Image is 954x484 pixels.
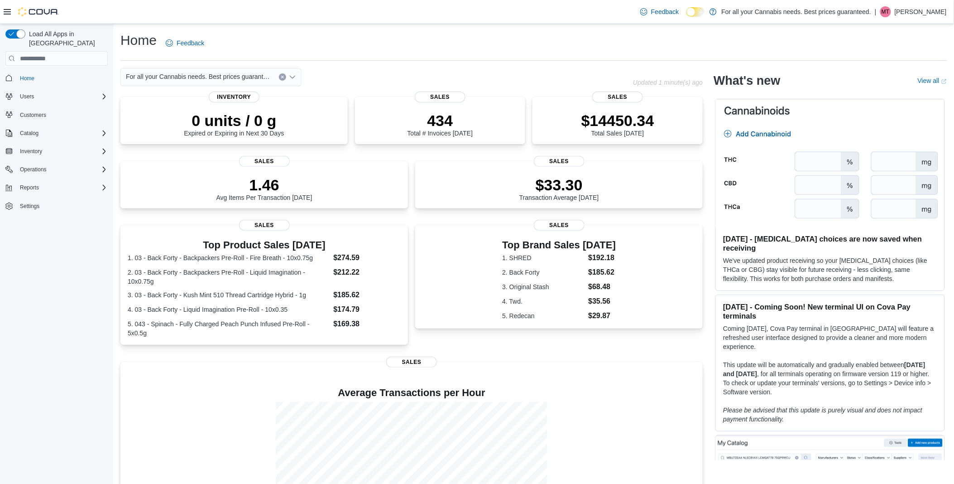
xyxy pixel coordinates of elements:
[723,234,937,252] h3: [DATE] - [MEDICAL_DATA] choices are now saved when receiving
[502,240,616,251] h3: Top Brand Sales [DATE]
[534,156,585,167] span: Sales
[723,324,937,351] p: Coming [DATE], Cova Pay terminal in [GEOGRAPHIC_DATA] will feature a refreshed user interface des...
[162,34,208,52] a: Feedback
[589,252,616,263] dd: $192.18
[880,6,891,17] div: Marko Tamas
[120,31,157,49] h1: Home
[2,108,111,121] button: Customers
[333,304,401,315] dd: $174.79
[895,6,947,17] p: [PERSON_NAME]
[386,357,437,368] span: Sales
[16,128,108,139] span: Catalog
[16,200,108,212] span: Settings
[20,184,39,191] span: Reports
[128,240,401,251] h3: Top Product Sales [DATE]
[16,201,43,212] a: Settings
[239,156,290,167] span: Sales
[2,163,111,176] button: Operations
[184,111,284,130] p: 0 units / 0 g
[20,93,34,100] span: Users
[25,29,108,48] span: Load All Apps in [GEOGRAPHIC_DATA]
[128,305,330,314] dt: 4. 03 - Back Forty - Liquid Imagination Pre-Roll - 10x0.35
[16,72,108,83] span: Home
[16,73,38,84] a: Home
[581,111,654,137] div: Total Sales [DATE]
[941,79,947,84] svg: External link
[128,387,695,398] h4: Average Transactions per Hour
[2,127,111,140] button: Catalog
[216,176,312,194] p: 1.46
[333,290,401,300] dd: $185.62
[128,268,330,286] dt: 2. 03 - Back Forty - Backpackers Pre-Roll - Liquid Imagination - 10x0.75g
[20,148,42,155] span: Inventory
[415,92,465,102] span: Sales
[16,182,43,193] button: Reports
[519,176,599,194] p: $33.30
[16,91,108,102] span: Users
[20,75,34,82] span: Home
[714,73,780,88] h2: What's new
[918,77,947,84] a: View allExternal link
[333,319,401,329] dd: $169.38
[18,7,59,16] img: Cova
[592,92,643,102] span: Sales
[16,109,108,121] span: Customers
[407,111,473,137] div: Total # Invoices [DATE]
[2,181,111,194] button: Reports
[239,220,290,231] span: Sales
[534,220,585,231] span: Sales
[637,3,682,21] a: Feedback
[589,267,616,278] dd: $185.62
[16,164,50,175] button: Operations
[16,91,38,102] button: Users
[20,130,38,137] span: Catalog
[502,282,585,291] dt: 3. Original Stash
[333,252,401,263] dd: $274.59
[20,111,46,119] span: Customers
[2,71,111,84] button: Home
[128,319,330,338] dt: 5. 043 - Spinach - Fully Charged Peach Punch Infused Pre-Roll - 5x0.5g
[333,267,401,278] dd: $212.22
[502,268,585,277] dt: 2. Back Forty
[589,296,616,307] dd: $35.56
[177,39,204,48] span: Feedback
[126,71,270,82] span: For all your Cannabis needs. Best prices guaranteed.
[502,297,585,306] dt: 4. Twd.
[882,6,889,17] span: MT
[589,281,616,292] dd: $68.48
[723,361,925,378] strong: [DATE] and [DATE]
[209,92,259,102] span: Inventory
[686,7,705,17] input: Dark Mode
[16,164,108,175] span: Operations
[5,68,108,236] nav: Complex example
[502,311,585,320] dt: 5. Redecan
[633,79,703,86] p: Updated 1 minute(s) ago
[723,256,937,283] p: We've updated product receiving so your [MEDICAL_DATA] choices (like THCa or CBG) stay visible fo...
[216,176,312,201] div: Avg Items Per Transaction [DATE]
[723,302,937,320] h3: [DATE] - Coming Soon! New terminal UI on Cova Pay terminals
[589,310,616,321] dd: $29.87
[16,128,42,139] button: Catalog
[128,253,330,262] dt: 1. 03 - Back Forty - Backpackers Pre-Roll - Fire Breath - 10x0.75g
[875,6,877,17] p: |
[16,146,108,157] span: Inventory
[651,7,679,16] span: Feedback
[289,73,296,81] button: Open list of options
[502,253,585,262] dt: 1. SHRED
[16,110,50,121] a: Customers
[279,73,286,81] button: Clear input
[581,111,654,130] p: $14450.34
[184,111,284,137] div: Expired or Expiring in Next 30 Days
[407,111,473,130] p: 434
[721,6,871,17] p: For all your Cannabis needs. Best prices guaranteed.
[2,145,111,158] button: Inventory
[2,199,111,213] button: Settings
[20,203,39,210] span: Settings
[16,146,46,157] button: Inventory
[20,166,47,173] span: Operations
[16,182,108,193] span: Reports
[723,360,937,397] p: This update will be automatically and gradually enabled between , for all terminals operating on ...
[723,407,922,423] em: Please be advised that this update is purely visual and does not impact payment functionality.
[128,290,330,300] dt: 3. 03 - Back Forty - Kush Mint 510 Thread Cartridge Hybrid - 1g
